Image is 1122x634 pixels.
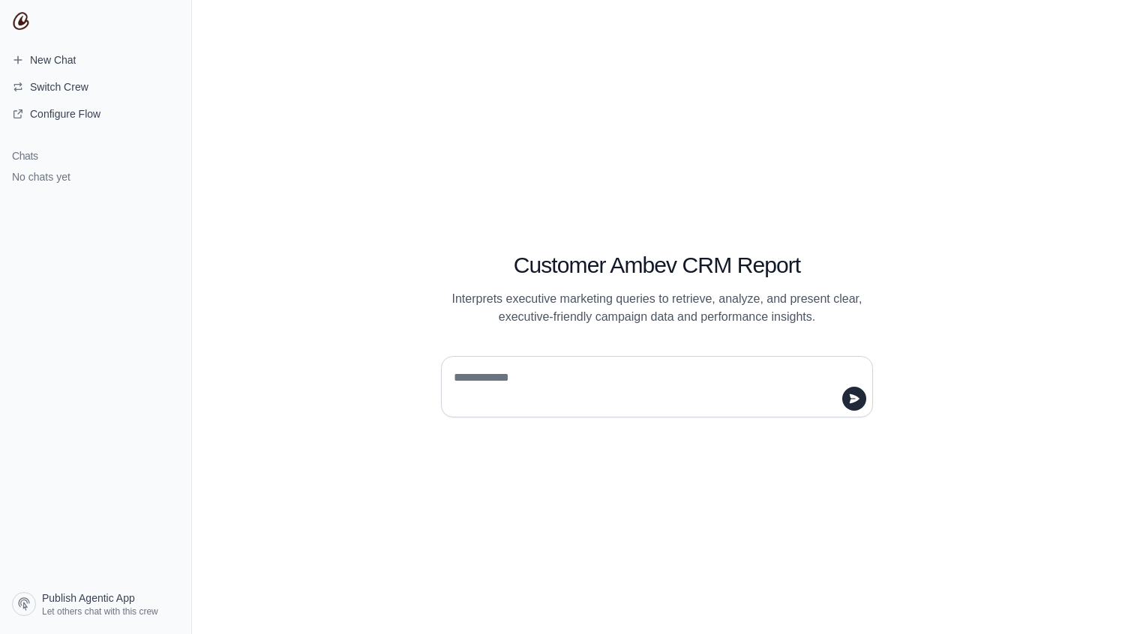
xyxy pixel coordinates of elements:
span: Publish Agentic App [42,591,135,606]
span: New Chat [30,52,76,67]
span: Configure Flow [30,106,100,121]
span: Let others chat with this crew [42,606,158,618]
button: Switch Crew [6,75,185,99]
span: Switch Crew [30,79,88,94]
a: New Chat [6,48,185,72]
p: Interprets executive marketing queries to retrieve, analyze, and present clear, executive-friendl... [441,290,873,326]
a: Configure Flow [6,102,185,126]
h1: Customer Ambev CRM Report [441,252,873,279]
img: CrewAI Logo [12,12,30,30]
a: Publish Agentic App Let others chat with this crew [6,586,185,622]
